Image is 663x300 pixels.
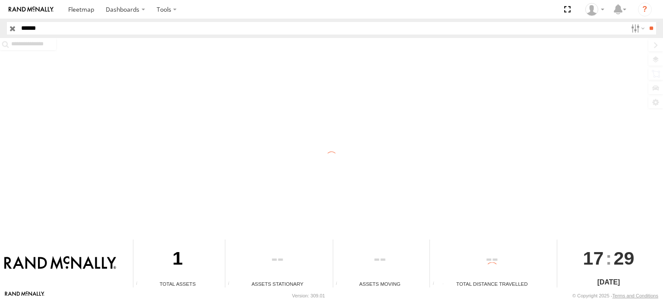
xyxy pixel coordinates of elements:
[430,281,443,287] div: Total distance travelled by all assets within specified date range and applied filters
[133,281,146,287] div: Total number of Enabled Assets
[557,240,660,277] div: :
[9,6,54,13] img: rand-logo.svg
[628,22,646,35] label: Search Filter Options
[225,281,238,287] div: Total number of assets current stationary.
[572,293,658,298] div: © Copyright 2025 -
[430,280,554,287] div: Total Distance Travelled
[5,291,44,300] a: Visit our Website
[638,3,652,16] i: ?
[133,280,222,287] div: Total Assets
[133,240,222,280] div: 1
[583,240,604,277] span: 17
[333,281,346,287] div: Total number of assets current in transit.
[557,277,660,287] div: [DATE]
[582,3,607,16] div: Jose Goitia
[225,280,329,287] div: Assets Stationary
[614,240,635,277] span: 29
[4,256,116,271] img: Rand McNally
[333,280,427,287] div: Assets Moving
[292,293,325,298] div: Version: 309.01
[612,293,658,298] a: Terms and Conditions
